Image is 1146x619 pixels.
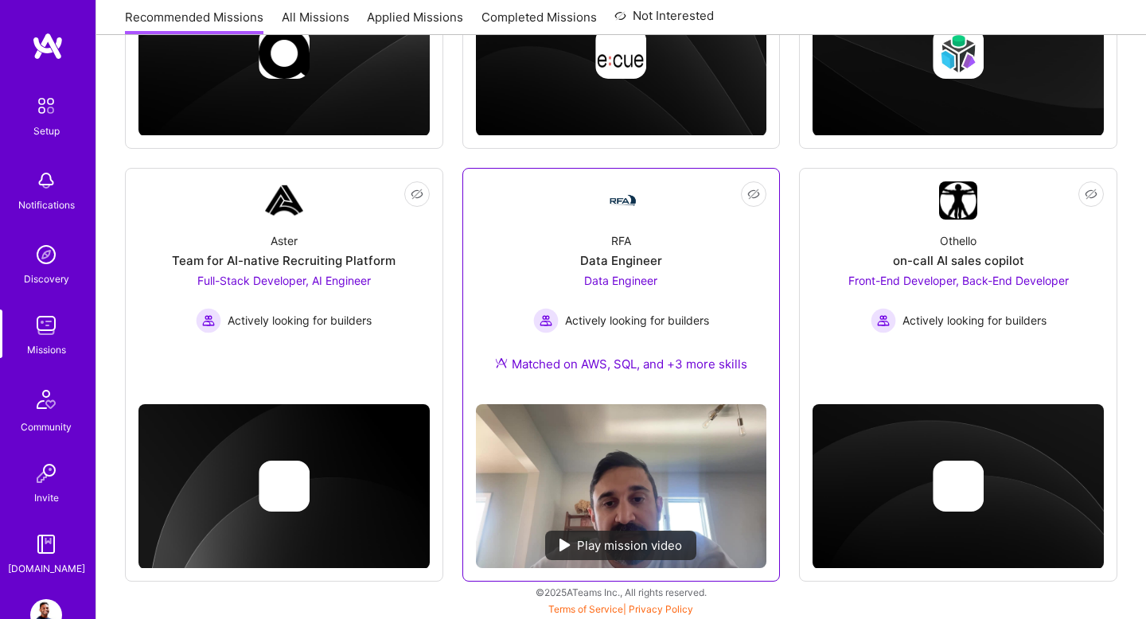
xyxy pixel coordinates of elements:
img: Company Logo [939,181,977,220]
img: bell [30,165,62,197]
span: Actively looking for builders [228,312,372,329]
img: Company Logo [265,181,303,220]
img: No Mission [476,404,767,568]
img: discovery [30,239,62,271]
div: Invite [34,489,59,506]
div: © 2025 ATeams Inc., All rights reserved. [95,572,1146,612]
img: Company logo [259,28,310,79]
div: [DOMAIN_NAME] [8,560,85,577]
span: Actively looking for builders [565,312,709,329]
img: Company Logo [602,191,640,210]
div: RFA [611,232,631,249]
div: Aster [271,232,298,249]
img: Ateam Purple Icon [495,356,508,369]
a: Company LogoRFAData EngineerData Engineer Actively looking for buildersActively looking for build... [476,181,767,391]
div: Missions [27,341,66,358]
div: Play mission video [545,531,696,560]
img: Company logo [933,28,984,79]
img: play [559,539,571,551]
img: cover [138,404,430,569]
img: Actively looking for builders [871,308,896,333]
img: Actively looking for builders [196,308,221,333]
img: Invite [30,457,62,489]
a: Recommended Missions [125,9,263,35]
a: Not Interested [614,6,714,35]
a: Applied Missions [367,9,463,35]
a: Company LogoOthelloon-call AI sales copilotFront-End Developer, Back-End Developer Actively looki... [813,181,1104,368]
i: icon EyeClosed [747,188,760,200]
a: Privacy Policy [629,603,693,615]
div: Matched on AWS, SQL, and +3 more skills [495,356,747,372]
i: icon EyeClosed [411,188,423,200]
div: Notifications [18,197,75,213]
span: Full-Stack Developer, AI Engineer [197,274,371,287]
img: logo [32,32,64,60]
img: teamwork [30,309,62,341]
img: guide book [30,528,62,560]
img: cover [813,404,1104,569]
i: icon EyeClosed [1085,188,1097,200]
span: Data Engineer [584,274,657,287]
a: Terms of Service [548,603,623,615]
img: Company logo [933,461,984,512]
div: on-call AI sales copilot [893,252,1024,269]
div: Data Engineer [580,252,662,269]
img: setup [29,89,63,123]
div: Setup [33,123,60,139]
img: Community [27,380,65,419]
img: Company logo [259,461,310,512]
span: | [548,603,693,615]
div: Community [21,419,72,435]
span: Actively looking for builders [902,312,1047,329]
a: Completed Missions [481,9,597,35]
div: Discovery [24,271,69,287]
span: Front-End Developer, Back-End Developer [848,274,1069,287]
img: Actively looking for builders [533,308,559,333]
div: Team for AI-native Recruiting Platform [172,252,396,269]
img: Company logo [595,28,646,79]
a: All Missions [282,9,349,35]
a: Company LogoAsterTeam for AI-native Recruiting PlatformFull-Stack Developer, AI Engineer Actively... [138,181,430,368]
div: Othello [940,232,976,249]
